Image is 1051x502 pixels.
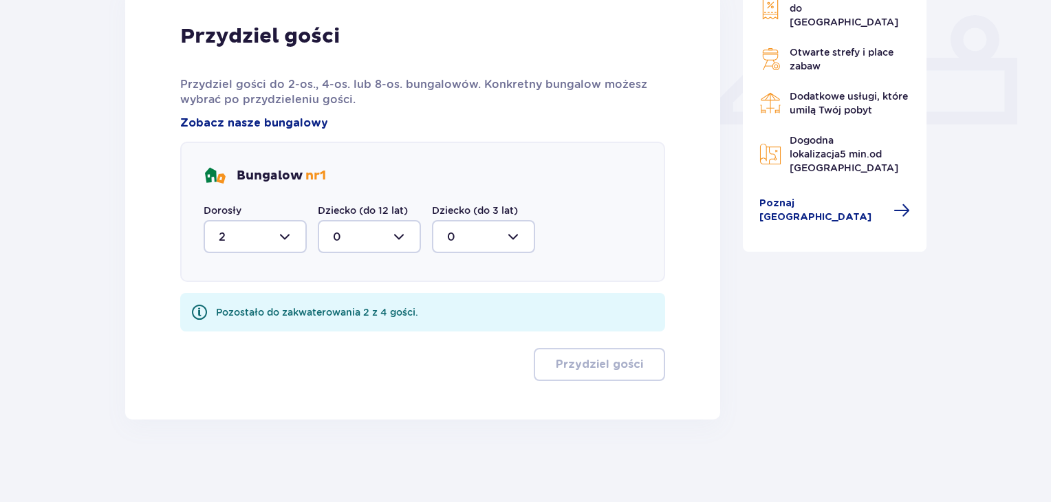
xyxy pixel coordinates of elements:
[790,135,898,173] span: Dogodna lokalizacja od [GEOGRAPHIC_DATA]
[759,48,781,70] img: Grill Icon
[180,77,665,107] p: Przydziel gości do 2-os., 4-os. lub 8-os. bungalowów. Konkretny bungalow możesz wybrać po przydzi...
[180,23,340,50] p: Przydziel gości
[790,91,908,116] span: Dodatkowe usługi, które umilą Twój pobyt
[432,204,518,217] label: Dziecko (do 3 lat)
[204,165,226,187] img: bungalows Icon
[204,204,241,217] label: Dorosły
[534,348,665,381] button: Przydziel gości
[318,204,408,217] label: Dziecko (do 12 lat)
[759,197,886,224] span: Poznaj [GEOGRAPHIC_DATA]
[759,92,781,114] img: Restaurant Icon
[305,168,326,184] span: nr 1
[180,116,328,131] a: Zobacz nasze bungalowy
[216,305,418,319] div: Pozostało do zakwaterowania 2 z 4 gości.
[759,143,781,165] img: Map Icon
[840,149,869,160] span: 5 min.
[556,357,643,372] p: Przydziel gości
[759,197,911,224] a: Poznaj [GEOGRAPHIC_DATA]
[237,168,326,184] p: Bungalow
[790,47,893,72] span: Otwarte strefy i place zabaw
